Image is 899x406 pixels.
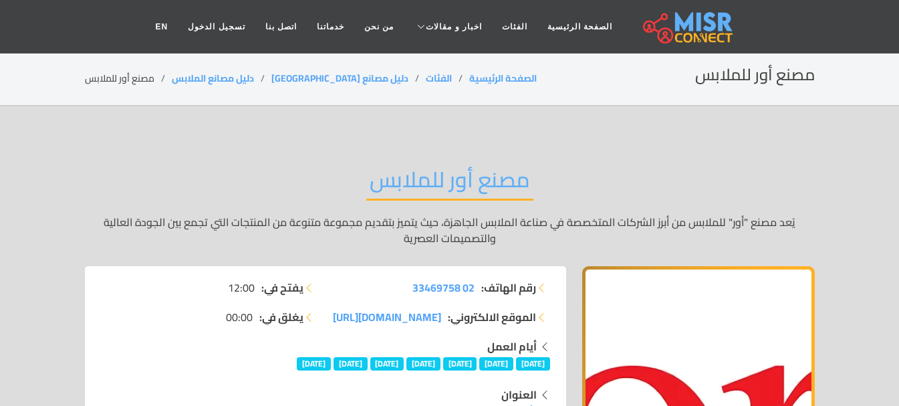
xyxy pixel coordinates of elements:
span: [DATE] [334,357,368,371]
p: يُعد مصنع "أور" للملابس من أبرز الشركات المتخصصة في صناعة الملابس الجاهزة، حيث يتميز بتقديم مجموع... [85,214,815,246]
a: اخبار و مقالات [404,14,492,39]
h2: مصنع أور للملابس [366,167,533,201]
a: EN [146,14,178,39]
span: اخبار و مقالات [426,21,482,33]
span: [DATE] [370,357,404,371]
a: من نحن [354,14,404,39]
img: main.misr_connect [643,10,733,43]
a: [DOMAIN_NAME][URL] [333,309,441,325]
a: الفئات [426,70,452,87]
strong: أيام العمل [487,336,537,357]
a: الصفحة الرئيسية [469,70,537,87]
span: 00:00 [226,309,253,325]
a: دليل مصانع الملابس [172,70,254,87]
span: 02 33469758 [412,278,475,298]
a: خدماتنا [307,14,354,39]
span: [DATE] [297,357,331,371]
a: الفئات [492,14,537,39]
strong: العنوان [501,385,537,405]
strong: يغلق في: [259,309,303,325]
span: 12:00 [228,280,255,296]
h2: مصنع أور للملابس [695,66,815,85]
a: اتصل بنا [255,14,307,39]
a: دليل مصانع [GEOGRAPHIC_DATA] [271,70,408,87]
a: 02 33469758 [412,280,475,296]
span: [DATE] [479,357,513,371]
span: [DATE] [516,357,550,371]
span: [DOMAIN_NAME][URL] [333,307,441,327]
strong: الموقع الالكتروني: [448,309,536,325]
span: [DATE] [406,357,440,371]
strong: يفتح في: [261,280,303,296]
a: الصفحة الرئيسية [537,14,622,39]
strong: رقم الهاتف: [481,280,536,296]
span: [DATE] [443,357,477,371]
li: مصنع أور للملابس [85,72,172,86]
a: تسجيل الدخول [178,14,255,39]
